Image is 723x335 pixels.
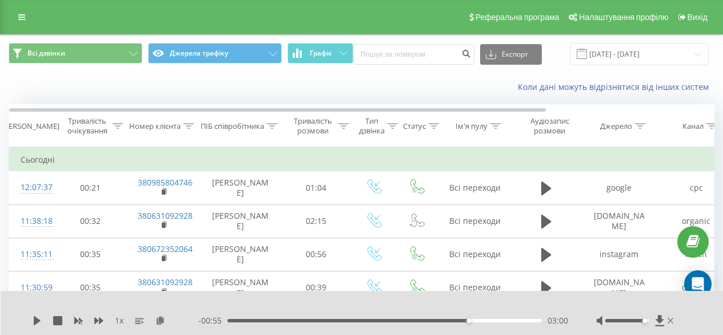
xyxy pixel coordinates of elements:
button: Експорт [480,44,542,65]
div: [PERSON_NAME] [2,121,59,131]
td: [DOMAIN_NAME] [581,271,658,304]
span: Всі дзвінки [27,49,65,58]
a: 380985804746 [138,177,193,188]
span: Налаштування профілю [579,13,668,22]
td: Всі переходи [438,171,512,204]
td: 01:04 [281,171,352,204]
td: 00:35 [55,238,126,271]
span: 03:00 [548,315,568,326]
div: 11:38:18 [21,210,43,232]
td: 00:56 [281,238,352,271]
div: Ім'я пулу [456,121,488,131]
div: Номер клієнта [129,121,181,131]
button: Всі дзвінки [9,43,142,64]
td: Всі переходи [438,238,512,271]
td: Всі переходи [438,204,512,238]
td: [PERSON_NAME] [201,204,281,238]
td: [PERSON_NAME] [201,271,281,304]
div: 11:30:59 [21,277,43,299]
div: Канал [682,121,704,131]
div: 12:07:37 [21,176,43,199]
div: Accessibility label [642,318,647,323]
span: - 00:55 [198,315,227,326]
td: Всі переходи [438,271,512,304]
td: 00:35 [55,271,126,304]
td: 00:32 [55,204,126,238]
div: Тривалість розмови [290,116,335,136]
td: [PERSON_NAME] [201,238,281,271]
td: 00:21 [55,171,126,204]
div: Аудіозапис розмови [522,116,577,136]
td: instagram [581,238,658,271]
span: Вихід [688,13,708,22]
span: Графік [310,49,332,57]
input: Пошук за номером [353,44,474,65]
div: Accessibility label [467,318,472,323]
span: Реферальна програма [476,13,560,22]
span: 1 x [115,315,123,326]
div: Тривалість очікування [65,116,110,136]
td: [PERSON_NAME] [201,171,281,204]
button: Графік [287,43,353,64]
div: Тип дзвінка [359,116,385,136]
div: Статус [403,121,426,131]
a: 380672352064 [138,243,193,254]
td: [DOMAIN_NAME] [581,204,658,238]
div: ПІБ співробітника [201,121,264,131]
div: Джерело [600,121,632,131]
button: Джерела трафіку [148,43,282,64]
td: 00:39 [281,271,352,304]
div: 11:35:11 [21,243,43,266]
a: Коли дані можуть відрізнятися вiд інших систем [518,81,714,92]
td: google [581,171,658,204]
td: 02:15 [281,204,352,238]
a: 380631092928 [138,277,193,287]
div: Open Intercom Messenger [684,270,712,298]
a: 380631092928 [138,210,193,221]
